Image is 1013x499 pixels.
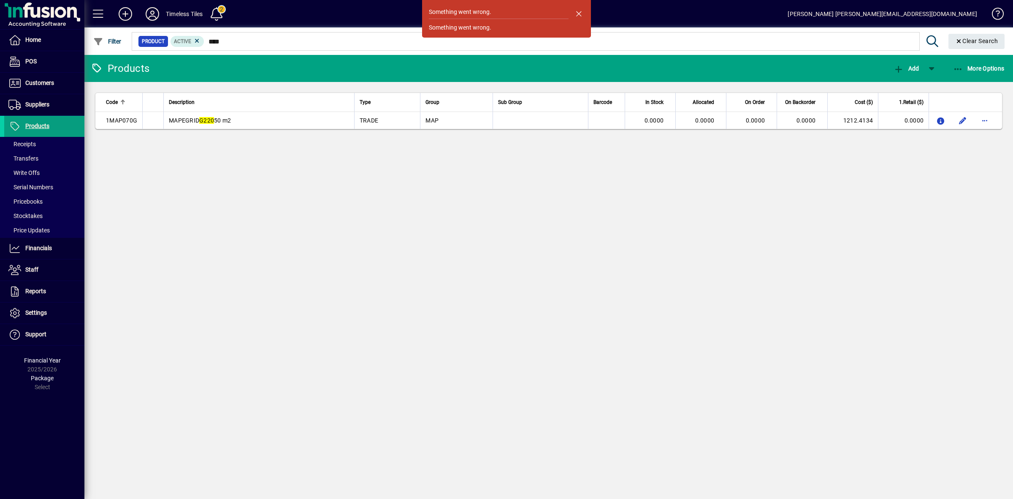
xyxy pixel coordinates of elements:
[24,357,61,364] span: Financial Year
[360,117,378,124] span: TRADE
[4,194,84,209] a: Pricebooks
[878,112,929,129] td: 0.0000
[174,38,191,44] span: Active
[25,36,41,43] span: Home
[25,266,38,273] span: Staff
[25,123,49,129] span: Products
[4,209,84,223] a: Stocktakes
[785,98,815,107] span: On Backorder
[645,98,664,107] span: In Stock
[948,34,1005,49] button: Clear
[894,65,919,72] span: Add
[782,98,823,107] div: On Backorder
[951,61,1007,76] button: More Options
[25,245,52,251] span: Financials
[681,98,722,107] div: Allocated
[4,223,84,237] a: Price Updates
[891,61,921,76] button: Add
[142,37,165,46] span: Product
[31,375,54,382] span: Package
[106,98,137,107] div: Code
[25,79,54,86] span: Customers
[593,98,612,107] span: Barcode
[4,30,84,51] a: Home
[360,98,415,107] div: Type
[25,309,47,316] span: Settings
[593,98,620,107] div: Barcode
[169,117,231,124] span: MAPEGRID 50 m2
[4,151,84,166] a: Transfers
[955,38,998,44] span: Clear Search
[855,98,873,107] span: Cost ($)
[8,155,38,162] span: Transfers
[171,36,204,47] mat-chip: Activation Status: Active
[4,137,84,151] a: Receipts
[4,238,84,259] a: Financials
[8,213,43,219] span: Stocktakes
[93,38,122,45] span: Filter
[106,98,118,107] span: Code
[91,62,149,75] div: Products
[978,114,991,127] button: More options
[199,117,214,124] em: G220
[899,98,924,107] span: 1.Retail ($)
[498,98,522,107] span: Sub Group
[25,58,37,65] span: POS
[360,98,371,107] span: Type
[106,117,137,124] span: 1MAP070G
[498,98,583,107] div: Sub Group
[4,259,84,281] a: Staff
[169,98,195,107] span: Description
[8,169,40,176] span: Write Offs
[4,324,84,345] a: Support
[4,166,84,180] a: Write Offs
[425,98,488,107] div: Group
[4,281,84,302] a: Reports
[4,51,84,72] a: POS
[986,2,1002,29] a: Knowledge Base
[953,65,1005,72] span: More Options
[8,227,50,234] span: Price Updates
[425,98,439,107] span: Group
[731,98,772,107] div: On Order
[8,184,53,191] span: Serial Numbers
[25,331,46,338] span: Support
[746,117,765,124] span: 0.0000
[827,112,878,129] td: 1212.4134
[693,98,714,107] span: Allocated
[788,7,977,21] div: [PERSON_NAME] [PERSON_NAME][EMAIL_ADDRESS][DOMAIN_NAME]
[25,288,46,294] span: Reports
[4,94,84,115] a: Suppliers
[25,101,49,108] span: Suppliers
[166,7,203,21] div: Timeless Tiles
[425,117,439,124] span: MAP
[745,98,765,107] span: On Order
[4,73,84,94] a: Customers
[796,117,816,124] span: 0.0000
[956,114,970,127] button: Edit
[695,117,715,124] span: 0.0000
[4,303,84,324] a: Settings
[112,6,139,22] button: Add
[8,141,36,147] span: Receipts
[4,180,84,194] a: Serial Numbers
[8,198,43,205] span: Pricebooks
[169,98,349,107] div: Description
[91,34,124,49] button: Filter
[645,117,664,124] span: 0.0000
[630,98,671,107] div: In Stock
[139,6,166,22] button: Profile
